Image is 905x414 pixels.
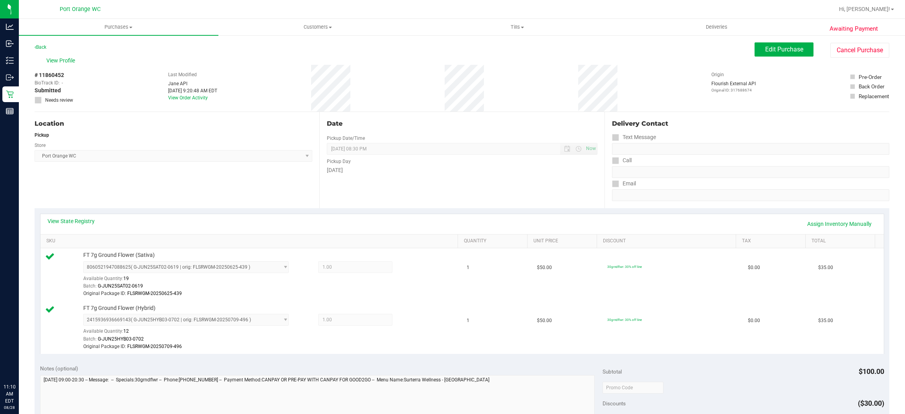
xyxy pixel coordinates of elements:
div: Pre-Order [859,73,882,81]
span: 19 [123,276,129,281]
span: Batch: [83,336,97,342]
span: FT 7g Ground Flower (Sativa) [83,251,155,259]
a: Deliveries [617,19,817,35]
div: [DATE] 9:20:48 AM EDT [168,87,217,94]
label: Call [612,155,632,166]
span: $50.00 [537,317,552,324]
span: 1 [467,264,469,271]
inline-svg: Inbound [6,40,14,48]
label: Store [35,142,46,149]
a: Assign Inventory Manually [802,217,877,231]
p: Original ID: 317688674 [711,87,756,93]
input: Promo Code [603,382,663,394]
span: View Profile [46,57,78,65]
iframe: Resource center [8,351,31,375]
div: [DATE] [327,166,597,174]
span: $35.00 [818,317,833,324]
a: Customers [218,19,418,35]
span: Needs review [45,97,73,104]
label: Origin [711,71,724,78]
span: Submitted [35,86,61,95]
div: Date [327,119,597,128]
span: FT 7g Ground Flower (Hybrid) [83,304,156,312]
span: 1 [467,317,469,324]
span: Batch: [83,283,97,289]
label: Pickup Date/Time [327,135,365,142]
a: View Order Activity [168,95,208,101]
div: Flourish External API [711,80,756,93]
span: 12 [123,328,129,334]
a: Total [812,238,872,244]
span: FLSRWGM-20250709-496 [127,344,182,349]
button: Edit Purchase [755,42,813,57]
span: Notes (optional) [40,365,78,372]
a: Unit Price [533,238,594,244]
div: Back Order [859,82,885,90]
a: Discount [603,238,733,244]
inline-svg: Reports [6,107,14,115]
span: 30grndflwr: 30% off line [607,265,642,269]
span: Edit Purchase [765,46,803,53]
span: $35.00 [818,264,833,271]
div: Location [35,119,312,128]
label: Text Message [612,132,656,143]
span: $0.00 [748,264,760,271]
span: G-JUN25HYB03-0702 [98,336,144,342]
a: Tax [742,238,802,244]
a: SKU [46,238,454,244]
strong: Pickup [35,132,49,138]
span: G-JUN25SAT02-0619 [98,283,143,289]
span: Deliveries [695,24,738,31]
span: Original Package ID: [83,344,126,349]
span: Hi, [PERSON_NAME]! [839,6,890,12]
p: 08/28 [4,405,15,410]
button: Cancel Purchase [830,43,889,58]
div: Jane API [168,80,217,87]
span: Subtotal [603,368,622,375]
span: Discounts [603,396,626,410]
iframe: Resource center unread badge [23,350,33,359]
span: # 11860452 [35,71,64,79]
inline-svg: Outbound [6,73,14,81]
span: FLSRWGM-20250625-439 [127,291,182,296]
span: Awaiting Payment [830,24,878,33]
span: - [62,79,63,86]
a: Back [35,44,46,50]
a: Quantity [464,238,524,244]
span: Original Package ID: [83,291,126,296]
span: Tills [418,24,617,31]
label: Email [612,178,636,189]
inline-svg: Retail [6,90,14,98]
span: Port Orange WC [60,6,101,13]
label: Last Modified [168,71,197,78]
inline-svg: Analytics [6,23,14,31]
div: Replacement [859,92,889,100]
a: Purchases [19,19,218,35]
span: $0.00 [748,317,760,324]
inline-svg: Inventory [6,57,14,64]
span: 30grndflwr: 30% off line [607,318,642,322]
div: Available Quantity: [83,326,300,341]
input: Format: (999) 999-9999 [612,166,889,178]
div: Available Quantity: [83,273,300,288]
a: View State Registry [48,217,95,225]
span: BioTrack ID: [35,79,60,86]
span: $100.00 [859,367,884,376]
div: Delivery Contact [612,119,889,128]
span: ($30.00) [858,399,884,407]
span: Purchases [19,24,218,31]
p: 11:10 AM EDT [4,383,15,405]
label: Pickup Day [327,158,351,165]
input: Format: (999) 999-9999 [612,143,889,155]
a: Tills [418,19,617,35]
span: Customers [219,24,418,31]
span: $50.00 [537,264,552,271]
